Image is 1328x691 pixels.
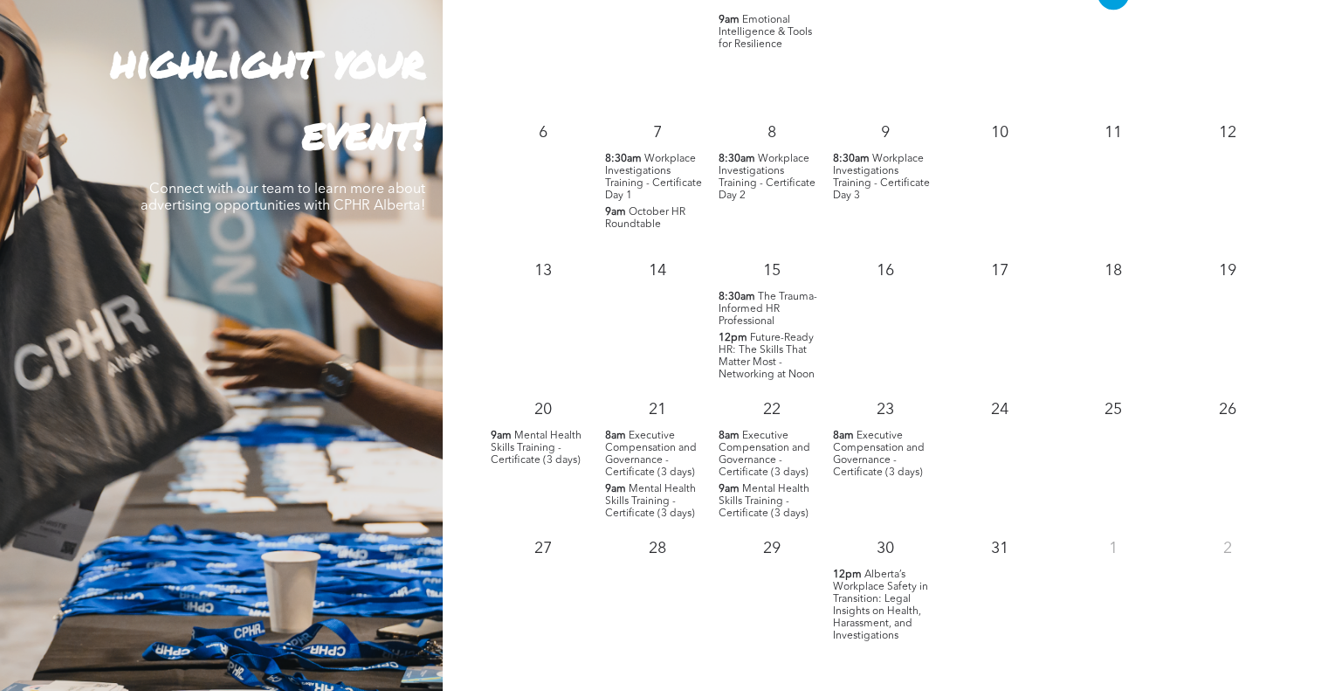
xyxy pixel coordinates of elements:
[527,394,559,425] p: 20
[984,255,1015,287] p: 17
[984,533,1015,564] p: 31
[833,430,854,442] span: 8am
[984,394,1015,425] p: 24
[719,483,740,495] span: 9am
[1212,255,1243,287] p: 19
[642,533,673,564] p: 28
[870,533,901,564] p: 30
[870,117,901,149] p: 9
[141,183,425,213] span: Connect with our team to learn more about advertising opportunities with CPHR Alberta!
[111,30,425,163] strong: highlight your event!
[719,332,747,344] span: 12pm
[719,291,755,303] span: 8:30am
[870,255,901,287] p: 16
[642,255,673,287] p: 14
[605,430,626,442] span: 8am
[719,431,810,478] span: Executive Compensation and Governance - Certificate (3 days)
[1212,117,1243,149] p: 12
[605,154,702,201] span: Workplace Investigations Training - Certificate Day 1
[642,117,673,149] p: 7
[1212,394,1243,425] p: 26
[491,431,581,466] span: Mental Health Skills Training - Certificate (3 days)
[719,430,740,442] span: 8am
[1097,394,1129,425] p: 25
[605,483,626,495] span: 9am
[833,569,862,581] span: 12pm
[719,153,755,165] span: 8:30am
[719,14,740,26] span: 9am
[755,394,787,425] p: 22
[984,117,1015,149] p: 10
[605,153,642,165] span: 8:30am
[833,153,870,165] span: 8:30am
[1097,533,1129,564] p: 1
[870,394,901,425] p: 23
[642,394,673,425] p: 21
[1212,533,1243,564] p: 2
[1097,255,1129,287] p: 18
[755,117,787,149] p: 8
[755,255,787,287] p: 15
[719,484,809,519] span: Mental Health Skills Training - Certificate (3 days)
[527,255,559,287] p: 13
[719,292,817,327] span: The Trauma-Informed HR Professional
[527,533,559,564] p: 27
[527,117,559,149] p: 6
[833,570,928,641] span: Alberta’s Workplace Safety in Transition: Legal Insights on Health, Harassment, and Investigations
[719,154,815,201] span: Workplace Investigations Training - Certificate Day 2
[833,431,925,478] span: Executive Compensation and Governance - Certificate (3 days)
[719,15,812,50] span: Emotional Intelligence & Tools for Resilience
[605,431,697,478] span: Executive Compensation and Governance - Certificate (3 days)
[605,206,626,218] span: 9am
[719,333,815,380] span: Future-Ready HR: The Skills That Matter Most - Networking at Noon
[833,154,930,201] span: Workplace Investigations Training - Certificate Day 3
[605,207,685,230] span: October HR Roundtable
[491,430,512,442] span: 9am
[755,533,787,564] p: 29
[605,484,696,519] span: Mental Health Skills Training - Certificate (3 days)
[1097,117,1129,149] p: 11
